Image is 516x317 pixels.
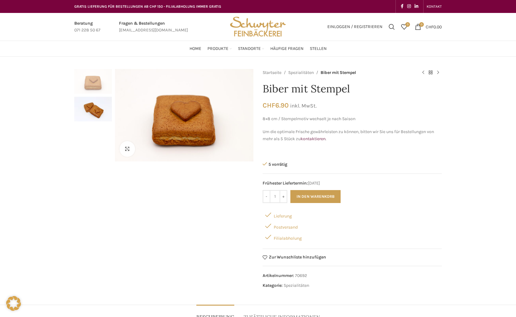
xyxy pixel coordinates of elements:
a: kontaktieren [301,136,326,141]
a: Standorte [238,43,264,55]
bdi: 6.90 [263,101,289,109]
span: Zur Wunschliste hinzufügen [269,255,326,259]
p: 5 vorrätig [263,161,442,167]
a: Next product [434,69,442,76]
img: Biber mit Stempel [74,69,112,94]
a: Stellen [310,43,327,55]
h1: Biber mit Stempel [263,83,442,95]
a: Startseite [263,69,281,76]
div: Secondary navigation [424,0,445,13]
a: Produkte [207,43,232,55]
a: Häufige Fragen [270,43,304,55]
span: 70692 [295,273,307,278]
div: Meine Wunschliste [398,21,410,33]
input: + [280,190,287,203]
span: Frühester Liefertermin: [263,181,308,186]
input: Produktmenge [270,190,280,203]
a: Spezialitäten [284,283,309,288]
span: CHF [263,101,275,109]
span: Einloggen / Registrieren [327,25,383,29]
a: Zur Wunschliste hinzufügen [263,255,326,260]
span: GRATIS LIEFERUNG FÜR BESTELLUNGEN AB CHF 150 - FILIALABHOLUNG IMMER GRATIS [74,4,221,9]
a: 0 [398,21,410,33]
img: Bäckerei Schwyter [228,13,288,41]
a: Home [190,43,201,55]
div: Lieferung [263,209,442,220]
a: Instagram social link [405,2,413,11]
span: Standorte [238,46,261,52]
a: Site logo [228,24,288,29]
p: Um die optimale Frische gewährleisten zu können, bitten wir Sie uns für Bestellungen von mehr als... [263,128,442,142]
span: [DATE] [263,180,442,187]
a: Infobox link [74,20,100,34]
a: 0 CHF0.00 [412,21,445,33]
span: KONTAKT [427,4,442,9]
div: Postversand [263,220,442,231]
a: Previous product [420,69,427,76]
a: Spezialitäten [288,69,314,76]
span: 0 [419,22,424,27]
a: Suchen [386,21,398,33]
span: Stellen [310,46,327,52]
nav: Breadcrumb [263,69,413,76]
img: Biber mit Stempel – Bild 2 [74,97,112,121]
p: 8×8 cm / Stempelmotiv wechselt je nach Saison [263,116,442,122]
span: Biber mit Stempel [321,69,356,76]
span: CHF [426,24,433,29]
button: In den Warenkorb [290,190,341,203]
span: 0 [405,22,410,27]
span: Artikelnummer: [263,273,294,278]
a: Linkedin social link [413,2,420,11]
bdi: 0.00 [426,24,442,29]
div: Main navigation [71,43,445,55]
span: Kategorie: [263,283,283,288]
input: - [263,190,270,203]
a: Facebook social link [399,2,405,11]
span: Produkte [207,46,228,52]
a: Einloggen / Registrieren [324,21,386,33]
small: inkl. MwSt. [290,103,317,109]
span: Häufige Fragen [270,46,304,52]
a: KONTAKT [427,0,442,13]
span: Home [190,46,201,52]
a: Infobox link [119,20,188,34]
div: Filialabholung [263,231,442,242]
